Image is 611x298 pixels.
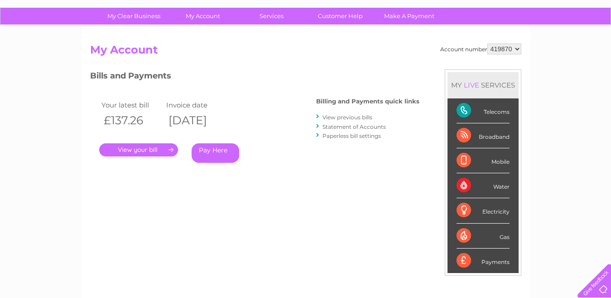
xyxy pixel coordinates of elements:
div: Water [457,173,510,198]
th: [DATE] [164,111,229,130]
a: My Clear Business [96,8,171,24]
div: Electricity [457,198,510,223]
a: Services [234,8,309,24]
div: MY SERVICES [447,72,519,98]
div: Mobile [457,148,510,173]
div: Gas [457,224,510,249]
a: Customer Help [303,8,378,24]
a: Energy [474,39,494,45]
a: Water [452,39,469,45]
div: LIVE [462,81,481,89]
th: £137.26 [99,111,164,130]
a: Contact [551,39,573,45]
a: My Account [165,8,240,24]
div: Telecoms [457,98,510,123]
a: Pay Here [192,143,239,163]
a: Paperless bill settings [322,132,381,139]
div: Payments [457,249,510,273]
h2: My Account [90,44,521,61]
a: Log out [581,39,602,45]
h3: Bills and Payments [90,69,419,85]
img: logo.png [21,24,67,51]
a: 0333 014 3131 [440,5,503,16]
a: Blog [532,39,545,45]
a: . [99,143,178,156]
td: Your latest bill [99,99,164,111]
a: Make A Payment [372,8,447,24]
div: Broadband [457,123,510,148]
a: Statement of Accounts [322,123,386,130]
div: Account number [440,44,521,54]
div: Clear Business is a trading name of Verastar Limited (registered in [GEOGRAPHIC_DATA] No. 3667643... [92,5,520,44]
a: Telecoms [500,39,527,45]
a: View previous bills [322,114,372,121]
td: Invoice date [164,99,229,111]
h4: Billing and Payments quick links [316,98,419,105]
